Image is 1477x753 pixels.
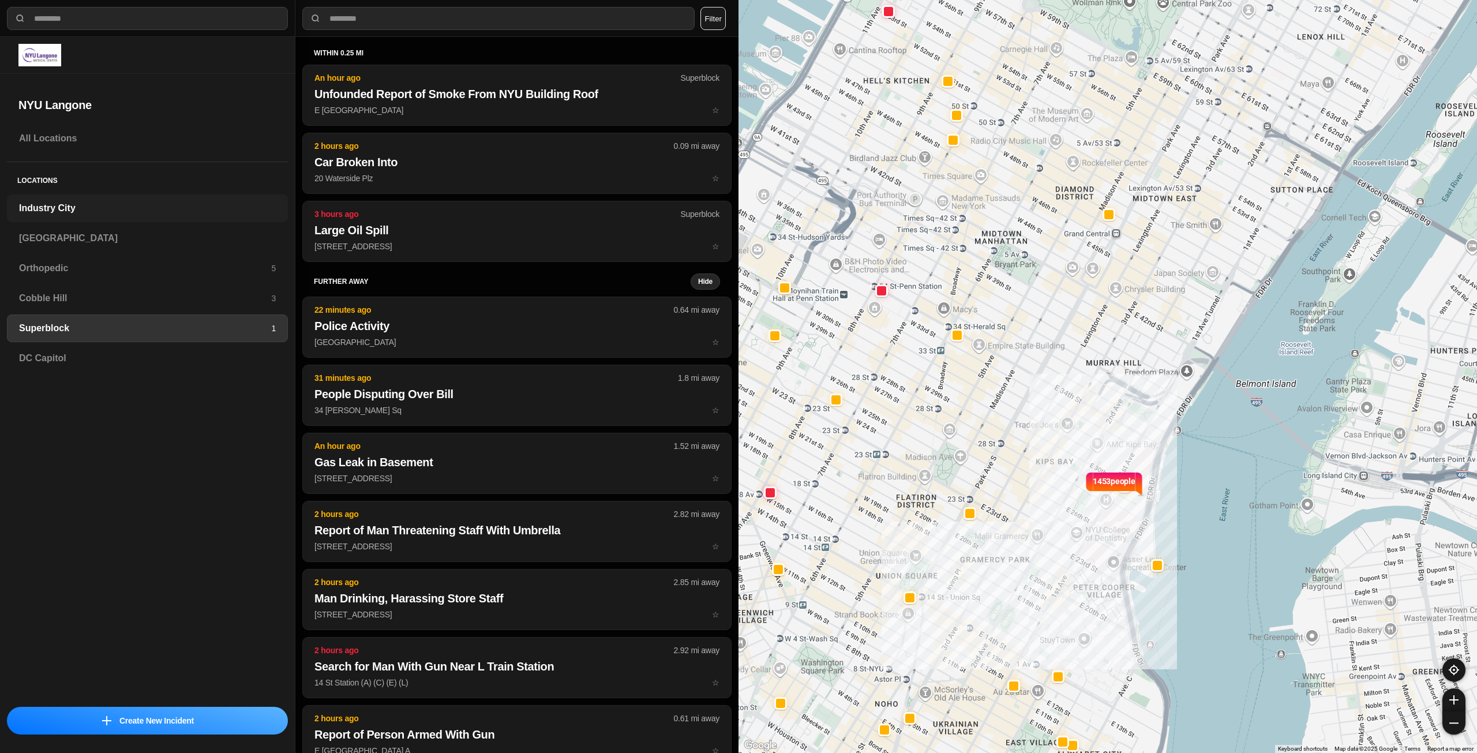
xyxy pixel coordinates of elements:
[674,440,719,452] p: 1.52 mi away
[314,241,719,252] p: [STREET_ADDRESS]
[712,106,719,115] span: star
[314,72,680,84] p: An hour ago
[1427,745,1474,752] a: Report a map error
[1278,745,1328,753] button: Keyboard shortcuts
[314,318,719,334] h2: Police Activity
[271,263,276,274] p: 5
[1404,745,1420,752] a: Terms (opens in new tab)
[314,726,719,743] h2: Report of Person Armed With Gun
[1135,471,1144,496] img: notch
[302,473,732,483] a: An hour ago1.52 mi awayGas Leak in Basement[STREET_ADDRESS]star
[1449,665,1459,675] img: recenter
[302,241,732,251] a: 3 hours agoSuperblockLarge Oil Spill[STREET_ADDRESS]star
[314,222,719,238] h2: Large Oil Spill
[1449,695,1459,705] img: zoom-in
[7,125,288,152] a: All Locations
[14,13,26,24] img: search
[712,678,719,687] span: star
[302,677,732,687] a: 2 hours ago2.92 mi awaySearch for Man With Gun Near L Train Station14 St Station (A) (C) (E) (L)star
[314,372,678,384] p: 31 minutes ago
[302,65,732,126] button: An hour agoSuperblockUnfounded Report of Smoke From NYU Building RoofE [GEOGRAPHIC_DATA]star
[314,277,691,286] h5: further away
[310,13,321,24] img: search
[698,277,713,286] small: Hide
[1442,711,1465,735] button: zoom-out
[712,174,719,183] span: star
[314,609,719,620] p: [STREET_ADDRESS]
[302,405,732,415] a: 31 minutes ago1.8 mi awayPeople Disputing Over Bill34 [PERSON_NAME] Sqstar
[314,86,719,102] h2: Unfounded Report of Smoke From NYU Building Roof
[19,291,271,305] h3: Cobble Hill
[18,97,276,113] h2: NYU Langone
[314,576,674,588] p: 2 hours ago
[7,707,288,735] button: iconCreate New Incident
[302,541,732,551] a: 2 hours ago2.82 mi awayReport of Man Threatening Staff With Umbrella[STREET_ADDRESS]star
[7,162,288,194] h5: Locations
[314,440,674,452] p: An hour ago
[314,208,680,220] p: 3 hours ago
[314,522,719,538] h2: Report of Man Threatening Staff With Umbrella
[302,297,732,358] button: 22 minutes ago0.64 mi awayPolice Activity[GEOGRAPHIC_DATA]star
[680,72,719,84] p: Superblock
[271,293,276,304] p: 3
[119,715,194,726] p: Create New Incident
[19,261,271,275] h3: Orthopedic
[314,473,719,484] p: [STREET_ADDRESS]
[1334,745,1397,752] span: Map data ©2025 Google
[712,338,719,347] span: star
[19,201,276,215] h3: Industry City
[314,713,674,724] p: 2 hours ago
[314,336,719,348] p: [GEOGRAPHIC_DATA]
[674,304,719,316] p: 0.64 mi away
[680,208,719,220] p: Superblock
[19,132,276,145] h3: All Locations
[700,7,726,30] button: Filter
[314,140,674,152] p: 2 hours ago
[314,404,719,416] p: 34 [PERSON_NAME] Sq
[712,610,719,619] span: star
[302,569,732,630] button: 2 hours ago2.85 mi awayMan Drinking, Harassing Store Staff[STREET_ADDRESS]star
[314,386,719,402] h2: People Disputing Over Bill
[302,105,732,115] a: An hour agoSuperblockUnfounded Report of Smoke From NYU Building RoofE [GEOGRAPHIC_DATA]star
[1093,475,1135,501] p: 1453 people
[314,677,719,688] p: 14 St Station (A) (C) (E) (L)
[7,314,288,342] a: Superblock1
[302,637,732,698] button: 2 hours ago2.92 mi awaySearch for Man With Gun Near L Train Station14 St Station (A) (C) (E) (L)star
[674,140,719,152] p: 0.09 mi away
[302,133,732,194] button: 2 hours ago0.09 mi awayCar Broken Into20 Waterside Plzstar
[7,254,288,282] a: Orthopedic5
[7,194,288,222] a: Industry City
[302,433,732,494] button: An hour ago1.52 mi awayGas Leak in Basement[STREET_ADDRESS]star
[314,590,719,606] h2: Man Drinking, Harassing Store Staff
[314,173,719,184] p: 20 Waterside Plz
[314,304,674,316] p: 22 minutes ago
[712,242,719,251] span: star
[691,274,720,290] button: Hide
[102,716,111,725] img: icon
[678,372,719,384] p: 1.8 mi away
[19,321,271,335] h3: Superblock
[674,645,719,656] p: 2.92 mi away
[314,658,719,675] h2: Search for Man With Gun Near L Train Station
[7,224,288,252] a: [GEOGRAPHIC_DATA]
[674,713,719,724] p: 0.61 mi away
[302,201,732,262] button: 3 hours agoSuperblockLarge Oil Spill[STREET_ADDRESS]star
[302,501,732,562] button: 2 hours ago2.82 mi awayReport of Man Threatening Staff With Umbrella[STREET_ADDRESS]star
[7,344,288,372] a: DC Capitol
[314,508,674,520] p: 2 hours ago
[302,609,732,619] a: 2 hours ago2.85 mi awayMan Drinking, Harassing Store Staff[STREET_ADDRESS]star
[741,738,779,753] a: Open this area in Google Maps (opens a new window)
[1084,471,1093,496] img: notch
[314,104,719,116] p: E [GEOGRAPHIC_DATA]
[302,173,732,183] a: 2 hours ago0.09 mi awayCar Broken Into20 Waterside Plzstar
[314,645,674,656] p: 2 hours ago
[314,454,719,470] h2: Gas Leak in Basement
[302,365,732,426] button: 31 minutes ago1.8 mi awayPeople Disputing Over Bill34 [PERSON_NAME] Sqstar
[302,337,732,347] a: 22 minutes ago0.64 mi awayPolice Activity[GEOGRAPHIC_DATA]star
[1442,658,1465,681] button: recenter
[1449,718,1459,728] img: zoom-out
[1442,688,1465,711] button: zoom-in
[712,406,719,415] span: star
[314,541,719,552] p: [STREET_ADDRESS]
